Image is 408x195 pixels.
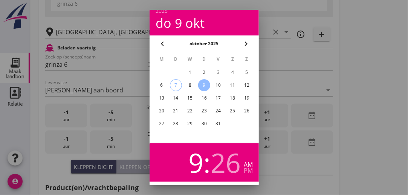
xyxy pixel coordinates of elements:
button: 23 [198,105,210,117]
button: 12 [241,79,253,91]
div: 26 [211,149,241,176]
button: 22 [184,105,196,117]
button: 17 [212,92,224,104]
button: 9 [198,79,210,91]
th: D [169,53,182,66]
button: 10 [212,79,224,91]
span: : [203,149,211,176]
th: W [183,53,197,66]
button: 30 [198,118,210,130]
div: 2025 [156,8,253,14]
button: 5 [241,66,253,78]
button: 25 [226,105,238,117]
th: D [197,53,211,66]
button: 27 [155,118,167,130]
button: 6 [155,79,167,91]
div: do 9 okt [156,17,253,29]
button: 11 [226,79,238,91]
button: 18 [226,92,238,104]
th: M [155,53,168,66]
button: 16 [198,92,210,104]
button: 26 [241,105,253,117]
button: 3 [212,66,224,78]
button: 20 [155,105,167,117]
i: chevron_right [241,39,251,48]
button: 24 [212,105,224,117]
th: V [211,53,225,66]
button: 14 [170,92,182,104]
button: 29 [184,118,196,130]
button: 1 [184,66,196,78]
button: 7 [170,79,182,91]
button: 8 [184,79,196,91]
th: Z [226,53,239,66]
button: 15 [184,92,196,104]
th: Z [240,53,254,66]
button: 31 [212,118,224,130]
div: 9 [188,149,203,176]
div: 7 [170,80,181,91]
button: 19 [241,92,253,104]
button: 4 [226,66,238,78]
button: oktober 2025 [187,38,221,49]
button: 13 [155,92,167,104]
button: 28 [170,118,182,130]
div: pm [244,167,253,174]
div: am [244,161,253,167]
button: 2 [198,66,210,78]
i: chevron_left [158,39,167,48]
button: 21 [170,105,182,117]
